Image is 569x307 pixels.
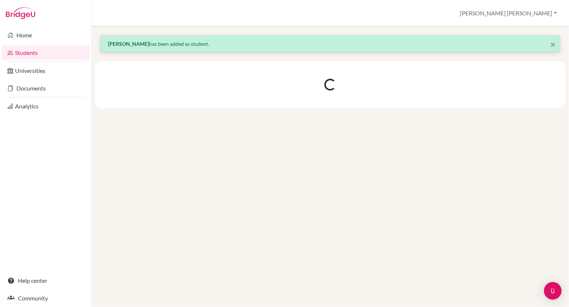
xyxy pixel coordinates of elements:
[1,63,90,78] a: Universities
[1,45,90,60] a: Students
[1,81,90,96] a: Documents
[550,39,555,49] span: ×
[108,41,149,47] strong: [PERSON_NAME]
[1,273,90,288] a: Help center
[457,6,560,20] button: [PERSON_NAME] [PERSON_NAME]
[1,291,90,306] a: Community
[550,40,555,49] button: Close
[1,99,90,114] a: Analytics
[6,7,35,19] img: Bridge-U
[108,40,553,48] p: has been added as student.
[1,28,90,42] a: Home
[544,282,562,300] div: Open Intercom Messenger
